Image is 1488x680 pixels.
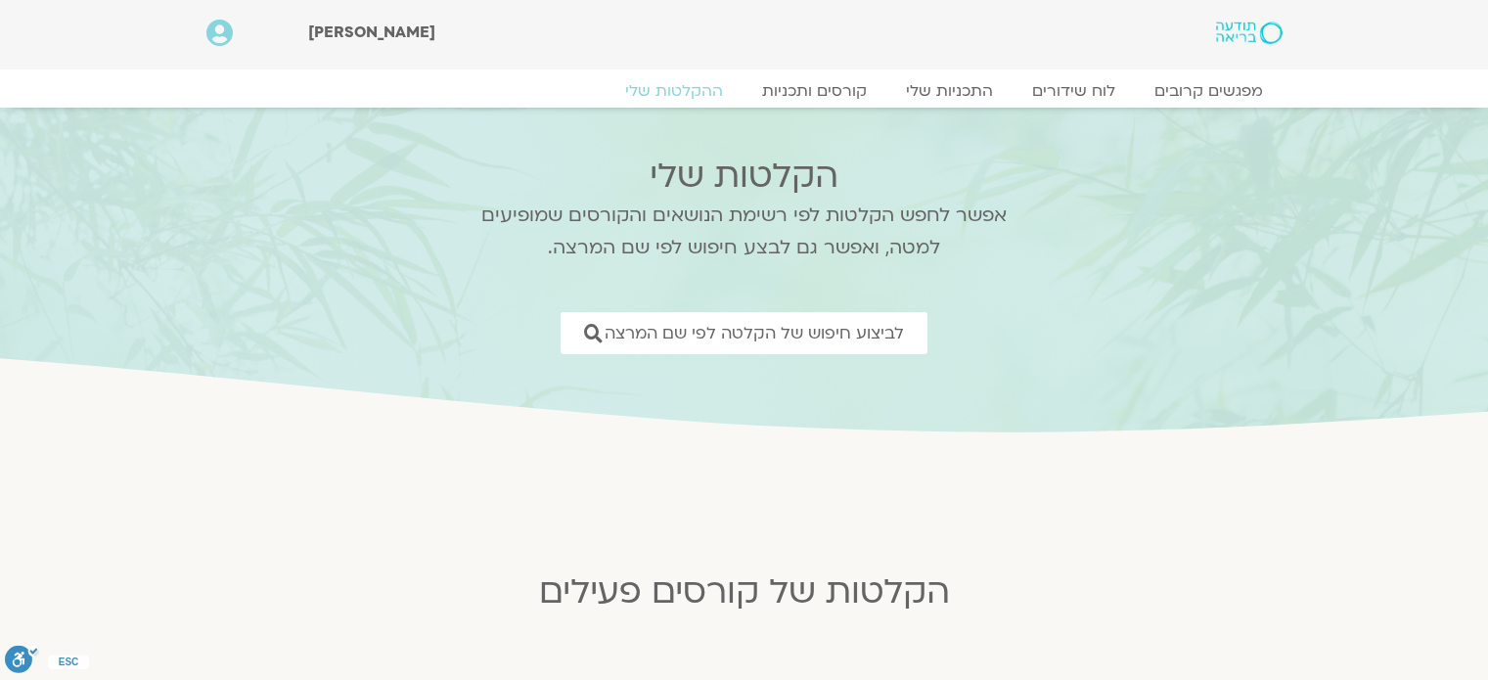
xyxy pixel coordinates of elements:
nav: Menu [206,81,1283,101]
h2: הקלטות שלי [456,157,1033,196]
a: לביצוע חיפוש של הקלטה לפי שם המרצה [561,312,927,354]
a: ההקלטות שלי [606,81,743,101]
span: [PERSON_NAME] [308,22,435,43]
a: מפגשים קרובים [1135,81,1283,101]
a: לוח שידורים [1013,81,1135,101]
h2: הקלטות של קורסים פעילים [265,572,1224,612]
a: קורסים ותכניות [743,81,886,101]
p: אפשר לחפש הקלטות לפי רשימת הנושאים והקורסים שמופיעים למטה, ואפשר גם לבצע חיפוש לפי שם המרצה. [456,200,1033,264]
span: לביצוע חיפוש של הקלטה לפי שם המרצה [605,324,904,342]
a: התכניות שלי [886,81,1013,101]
